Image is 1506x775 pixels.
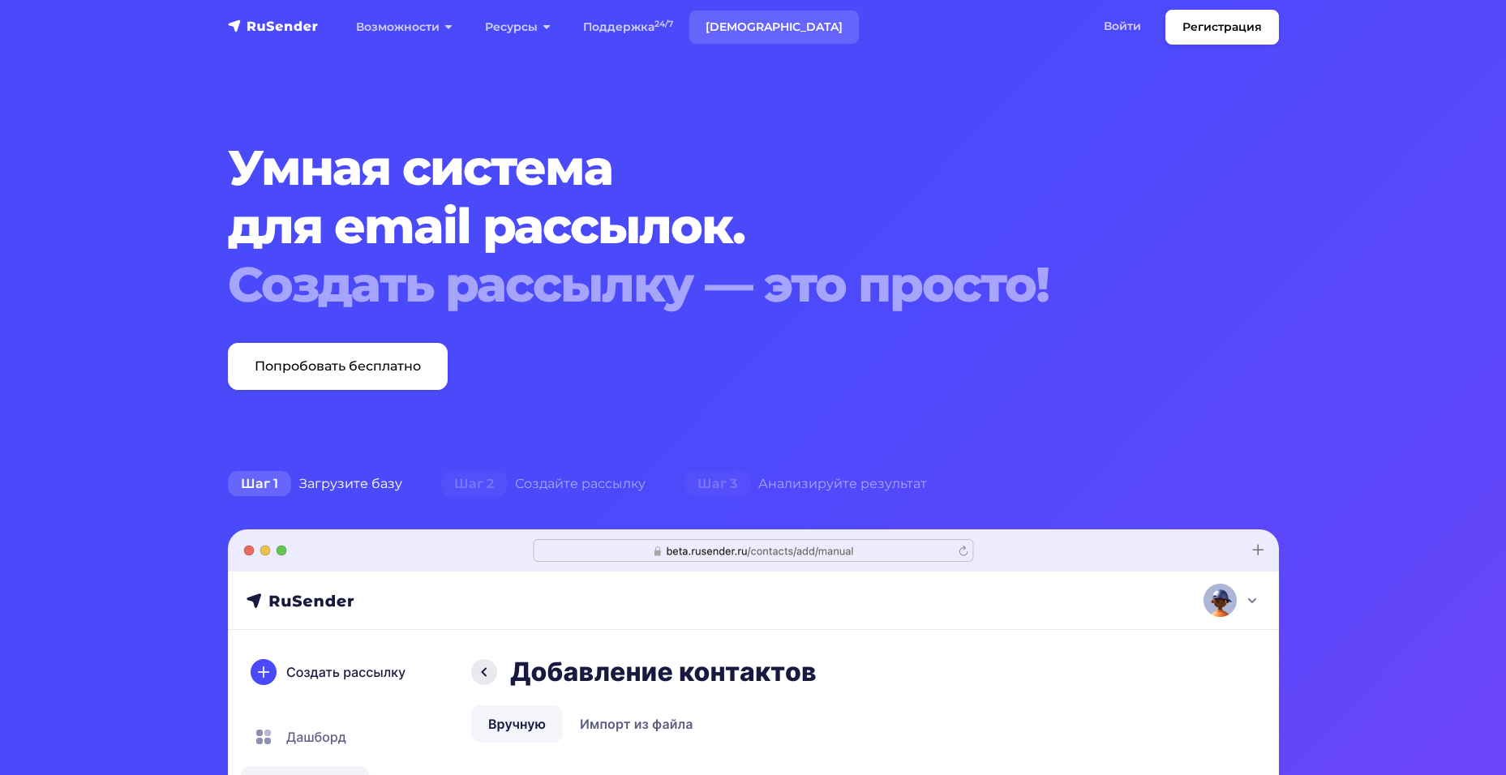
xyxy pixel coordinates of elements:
a: Войти [1088,10,1157,43]
img: RuSender [228,18,319,34]
a: Попробовать бесплатно [228,343,448,390]
a: Ресурсы [469,11,567,44]
span: Шаг 2 [441,471,507,497]
span: Шаг 1 [228,471,291,497]
a: Поддержка24/7 [567,11,689,44]
span: Шаг 3 [684,471,750,497]
sup: 24/7 [654,19,673,29]
div: Создать рассылку — это просто! [228,255,1190,314]
div: Создайте рассылку [422,468,665,500]
h1: Умная система для email рассылок. [228,139,1190,314]
a: Возможности [340,11,469,44]
a: Регистрация [1165,10,1279,45]
div: Анализируйте результат [665,468,946,500]
div: Загрузите базу [208,468,422,500]
a: [DEMOGRAPHIC_DATA] [689,11,859,44]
